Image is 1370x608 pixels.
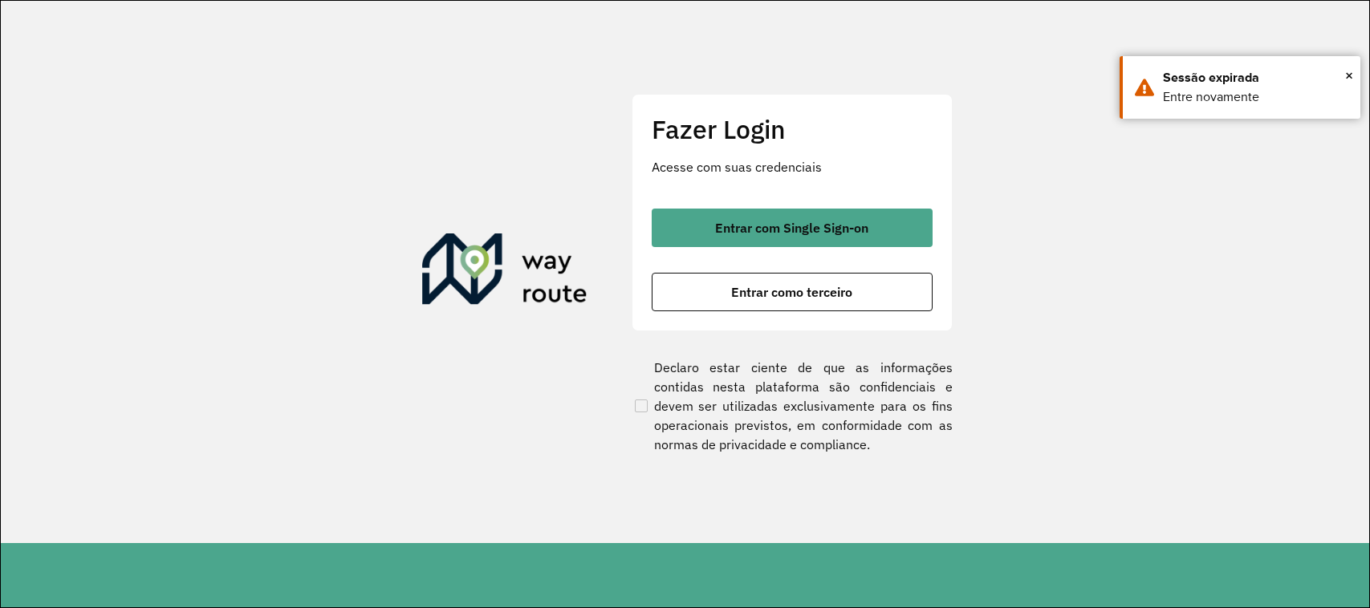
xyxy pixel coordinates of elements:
[1163,87,1348,107] div: Entre novamente
[652,114,933,144] h2: Fazer Login
[632,358,953,454] label: Declaro estar ciente de que as informações contidas nesta plataforma são confidenciais e devem se...
[652,157,933,176] p: Acesse com suas credenciais
[1163,68,1348,87] div: Sessão expirada
[731,286,852,298] span: Entrar como terceiro
[652,273,933,311] button: button
[1345,63,1353,87] span: ×
[652,209,933,247] button: button
[715,221,868,234] span: Entrar com Single Sign-on
[1345,63,1353,87] button: Close
[422,233,587,310] img: Roteirizador AmbevTech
